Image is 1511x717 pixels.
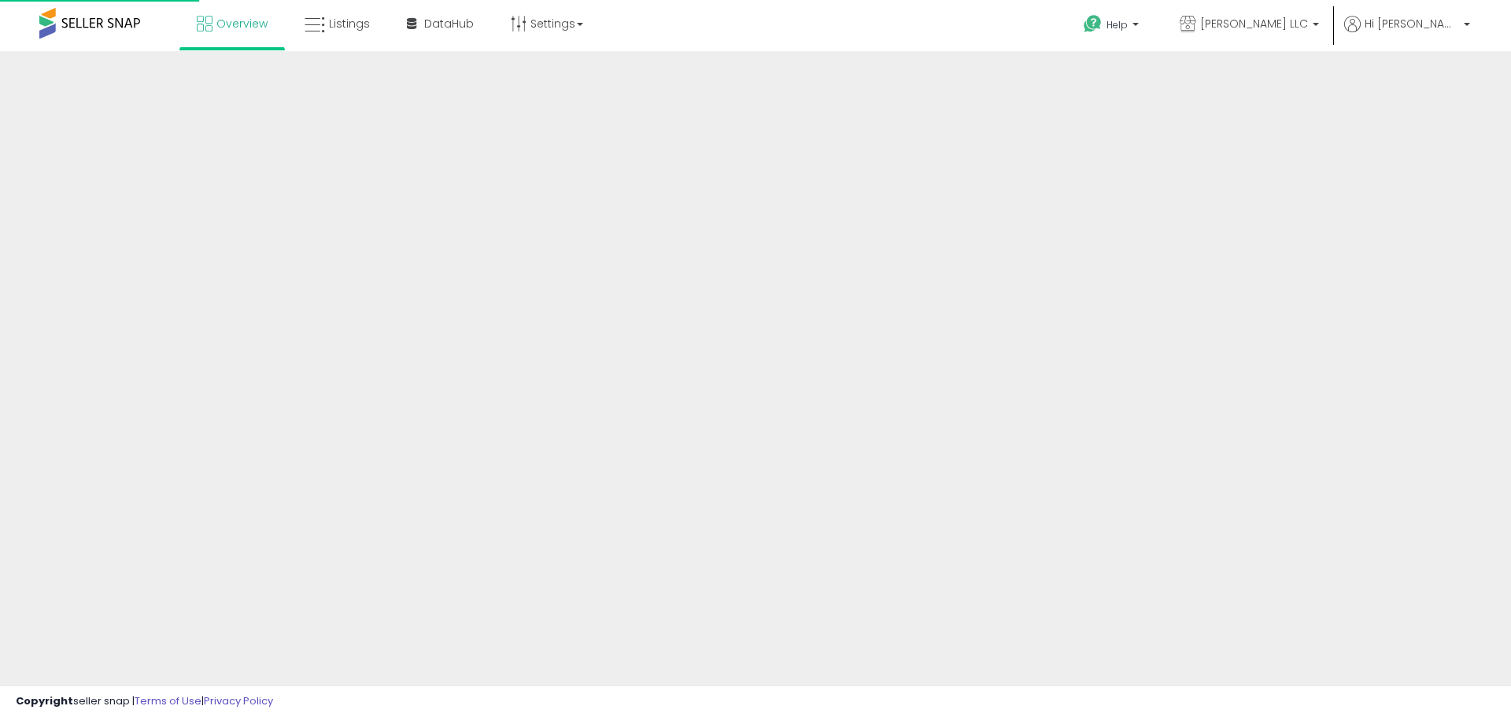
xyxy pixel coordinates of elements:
a: Help [1071,2,1154,51]
span: DataHub [424,16,474,31]
span: Help [1106,18,1128,31]
span: [PERSON_NAME] LLC [1200,16,1308,31]
span: Overview [216,16,268,31]
i: Get Help [1083,14,1103,34]
a: Privacy Policy [204,693,273,708]
a: Terms of Use [135,693,201,708]
strong: Copyright [16,693,73,708]
div: seller snap | | [16,694,273,709]
span: Hi [PERSON_NAME] [1365,16,1459,31]
span: Listings [329,16,370,31]
a: Hi [PERSON_NAME] [1344,16,1470,51]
